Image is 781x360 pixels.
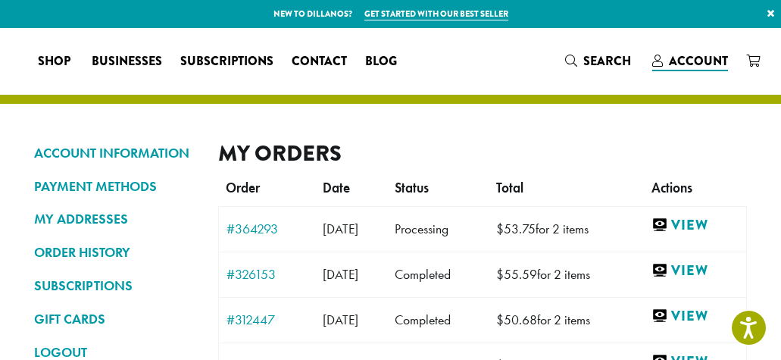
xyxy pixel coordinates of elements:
a: View [651,261,739,280]
span: Actions [651,180,692,196]
span: 55.59 [496,266,537,283]
td: for 2 items [489,206,644,252]
td: for 2 items [489,252,644,297]
span: Total [496,180,523,196]
span: Search [583,52,631,70]
span: Status [395,180,429,196]
td: Completed [387,252,489,297]
span: Account [669,52,728,70]
span: $ [496,311,504,328]
a: MY ADDRESSES [34,206,195,232]
span: $ [496,221,504,237]
span: 50.68 [496,311,537,328]
a: #326153 [226,268,308,281]
span: [DATE] [323,311,358,328]
a: Get started with our best seller [364,8,508,20]
td: Processing [387,206,489,252]
a: ACCOUNT INFORMATION [34,140,195,166]
a: PAYMENT METHODS [34,174,195,199]
span: Shop [38,52,70,71]
a: View [651,216,739,235]
a: GIFT CARDS [34,306,195,332]
span: [DATE] [323,266,358,283]
a: ORDER HISTORY [34,239,195,265]
span: Contact [292,52,347,71]
span: 53.75 [496,221,536,237]
a: Shop [29,49,83,74]
span: [DATE] [323,221,358,237]
td: Completed [387,297,489,343]
h2: My Orders [218,140,747,167]
a: Search [556,49,643,74]
a: #364293 [226,222,308,236]
span: Date [323,180,350,196]
a: #312447 [226,313,308,327]
span: Blog [365,52,397,71]
span: Order [226,180,260,196]
span: Subscriptions [180,52,273,71]
a: SUBSCRIPTIONS [34,273,195,299]
span: Businesses [92,52,162,71]
span: $ [496,266,504,283]
a: View [651,307,739,326]
td: for 2 items [489,297,644,343]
